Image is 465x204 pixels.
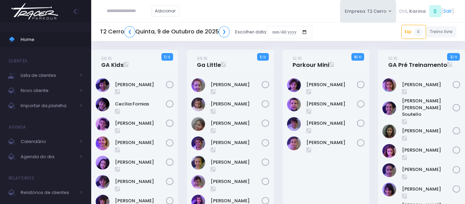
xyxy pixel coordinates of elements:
img: Dante Passos [287,78,301,92]
small: / 12 [453,55,457,59]
img: Beatriz Kikuchi [96,78,109,92]
span: Home [21,35,83,44]
small: 09:15 [197,55,208,62]
a: [PERSON_NAME] [115,120,166,127]
span: 4 [414,28,422,36]
span: Olá, [399,8,408,15]
a: [PERSON_NAME] [306,101,357,108]
div: Escolher data: [100,24,312,40]
img: Antonieta Bonna Gobo N Silva [191,78,205,92]
img: Gabriela Libardi Galesi Bernardo [96,136,109,150]
strong: 2 [450,54,453,60]
img: Isabel Silveira Chulam [191,156,205,170]
img: Ana Helena Soutello [382,101,396,115]
img: Malu Bernardes [382,183,396,196]
img: Julia de Campos Munhoz [382,124,396,138]
span: Lista de clientes [21,71,76,80]
a: [PERSON_NAME] [306,139,357,146]
a: 09:15GA Kids [101,55,124,69]
a: [PERSON_NAME] [306,81,357,88]
a: Exp4 [401,25,426,39]
span: Karina [409,8,426,15]
a: 09:15Ga Little [197,55,221,69]
small: / 12 [261,55,266,59]
small: 09:15 [101,55,112,62]
a: [PERSON_NAME] [402,127,453,134]
img: Luisa Tomchinsky Montezano [382,144,396,158]
small: / 12 [166,55,170,59]
img: Otto Guimarães Krön [287,117,301,131]
a: [PERSON_NAME] [402,186,453,193]
img: Cecília Fornias Gomes [96,98,109,111]
span: S [429,5,441,17]
img: Catarina Andrade [191,98,205,111]
a: [PERSON_NAME] [211,159,262,166]
strong: 1 [260,54,261,60]
span: Novo cliente [21,86,76,95]
a: Adicionar [151,5,180,17]
strong: 6 [354,54,357,60]
a: ❮ [124,26,135,38]
div: [ ] [396,3,456,19]
span: Relatórios de clientes [21,188,76,197]
small: 10:15 [388,55,398,62]
small: / 10 [357,55,361,59]
a: ❯ [219,26,230,38]
a: [PERSON_NAME] [402,166,453,173]
img: Luzia Rolfini Fernandes [382,163,396,177]
h4: Clientes [9,54,27,68]
a: 10:15Parkour Mini [293,55,329,69]
img: Julia Merlino Donadell [191,175,205,189]
a: [PERSON_NAME] [211,139,262,146]
img: Alice Oliveira Castro [382,78,396,92]
a: [PERSON_NAME] [402,147,453,154]
a: [PERSON_NAME] [115,81,166,88]
h4: Agenda [9,120,26,134]
a: Sair [443,8,452,15]
span: Calendário [21,137,76,146]
a: [PERSON_NAME] [211,178,262,185]
img: Heloísa Amado [191,117,205,131]
a: Treino livre [426,26,457,38]
small: 10:15 [293,55,302,62]
img: Isabel Amado [191,136,205,150]
img: Maria Clara Frateschi [96,175,109,189]
img: Isabela de Brito Moffa [96,156,109,170]
img: Rafael Reis [287,136,301,150]
a: 10:15GA Pré Treinamento [388,55,447,69]
a: Cecília Fornias [115,101,166,108]
a: [PERSON_NAME] [PERSON_NAME] Soutello [402,98,453,118]
a: [PERSON_NAME] [115,139,166,146]
a: [PERSON_NAME] [306,120,357,127]
a: [PERSON_NAME] [211,101,262,108]
a: [PERSON_NAME] [211,81,262,88]
a: [PERSON_NAME] [115,178,166,185]
a: [PERSON_NAME] [211,120,262,127]
img: Guilherme Soares Naressi [287,98,301,111]
h4: Relatórios [9,171,34,185]
img: Clara Guimaraes Kron [96,117,109,131]
a: [PERSON_NAME] [402,81,453,88]
strong: 1 [164,54,166,60]
h5: T2 Cerro Quinta, 9 de Outubro de 2025 [100,26,230,38]
span: Importar da planilha [21,101,76,110]
span: Agenda do dia [21,152,76,161]
a: [PERSON_NAME] [115,159,166,166]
